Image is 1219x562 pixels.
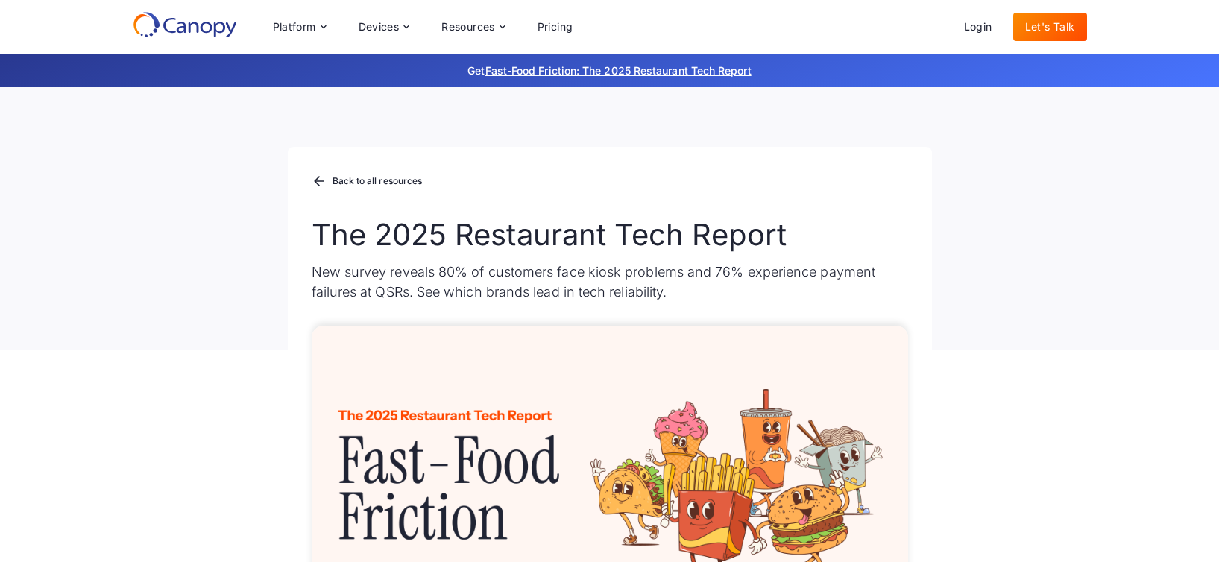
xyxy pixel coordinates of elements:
div: Devices [359,22,400,32]
div: Back to all resources [333,177,423,186]
a: Let's Talk [1013,13,1087,41]
div: Devices [347,12,421,42]
p: New survey reveals 80% of customers face kiosk problems and 76% experience payment failures at QS... [312,262,908,302]
h1: The 2025 Restaurant Tech Report [312,217,908,253]
div: Platform [273,22,316,32]
a: Fast-Food Friction: The 2025 Restaurant Tech Report [485,64,752,77]
a: Back to all resources [312,172,423,192]
a: Pricing [526,13,585,41]
div: Resources [441,22,495,32]
div: Platform [261,12,338,42]
div: Resources [429,12,516,42]
a: Login [952,13,1004,41]
p: Get [245,63,975,78]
